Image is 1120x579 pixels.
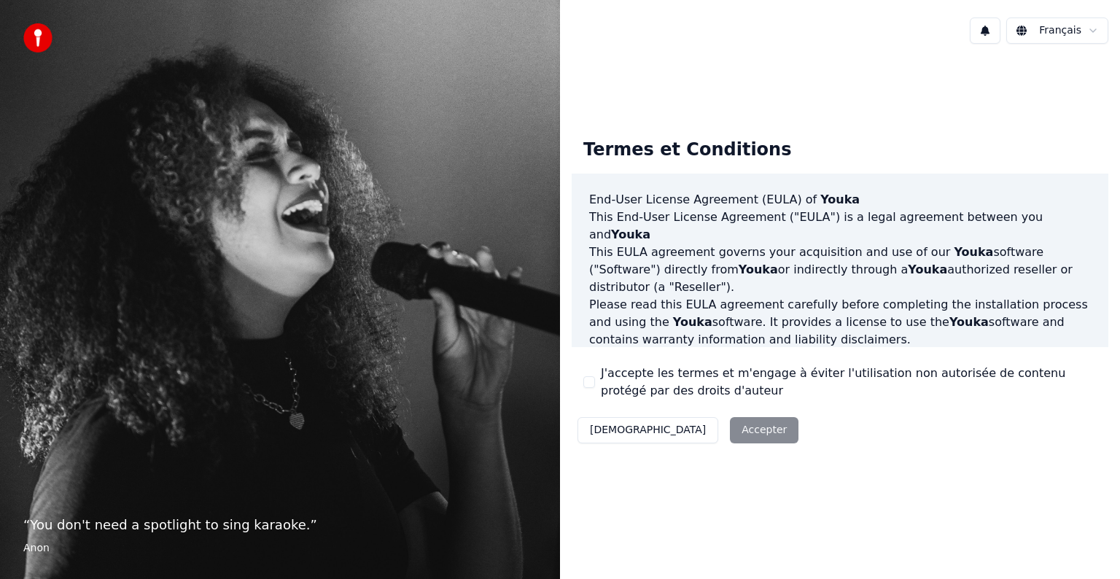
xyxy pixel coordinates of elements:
[908,263,947,276] span: Youka
[611,228,650,241] span: Youka
[820,193,860,206] span: Youka
[601,365,1097,400] label: J'accepte les termes et m'engage à éviter l'utilisation non autorisée de contenu protégé par des ...
[577,417,718,443] button: [DEMOGRAPHIC_DATA]
[572,127,803,174] div: Termes et Conditions
[589,296,1091,349] p: Please read this EULA agreement carefully before completing the installation process and using th...
[589,209,1091,244] p: This End-User License Agreement ("EULA") is a legal agreement between you and
[949,315,989,329] span: Youka
[589,244,1091,296] p: This EULA agreement governs your acquisition and use of our software ("Software") directly from o...
[673,315,712,329] span: Youka
[739,263,778,276] span: Youka
[23,23,52,53] img: youka
[23,515,537,535] p: “ You don't need a spotlight to sing karaoke. ”
[954,245,993,259] span: Youka
[589,191,1091,209] h3: End-User License Agreement (EULA) of
[23,541,537,556] footer: Anon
